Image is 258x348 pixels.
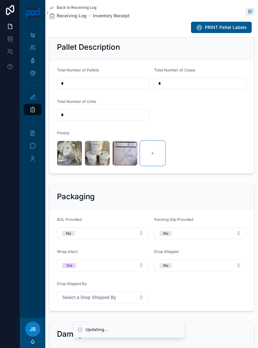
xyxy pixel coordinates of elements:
[154,68,195,72] span: Total Number of Cases
[191,22,252,33] button: PRINT Pallet Labels
[57,42,120,52] h2: Pallet Description
[154,217,193,222] span: Packing Slip Provided
[30,325,36,333] span: JB
[57,5,96,10] span: Back to Receiving Log
[57,192,95,202] h2: Packaging
[57,227,149,239] button: Select Button
[66,263,72,268] div: Yes
[57,217,81,222] span: BOL Provided
[57,13,87,19] span: Receiving Log
[62,294,116,300] span: Select a Drop Shipped By
[163,231,168,236] div: No
[57,281,87,286] span: Drop Shipped By
[57,329,91,339] h2: Damages
[25,8,40,18] img: App logo
[93,13,130,19] a: Inventory Receipt
[154,227,246,239] button: Select Button
[57,259,149,271] button: Select Button
[154,259,246,271] button: Select Button
[205,24,247,31] span: PRINT Pallet Labels
[86,327,108,333] div: Updating...
[49,13,87,19] a: Receiving Log
[49,5,96,10] a: Back to Receiving Log
[57,99,96,104] span: Total Number of Units
[57,131,69,135] span: Photos
[57,249,78,254] span: Wrap Intact
[163,263,168,268] div: No
[57,68,99,72] span: Total Number of Pallets
[66,231,71,236] div: No
[20,25,45,172] div: scrollable content
[154,249,178,254] span: Drop Shipped
[57,291,149,303] button: Select Button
